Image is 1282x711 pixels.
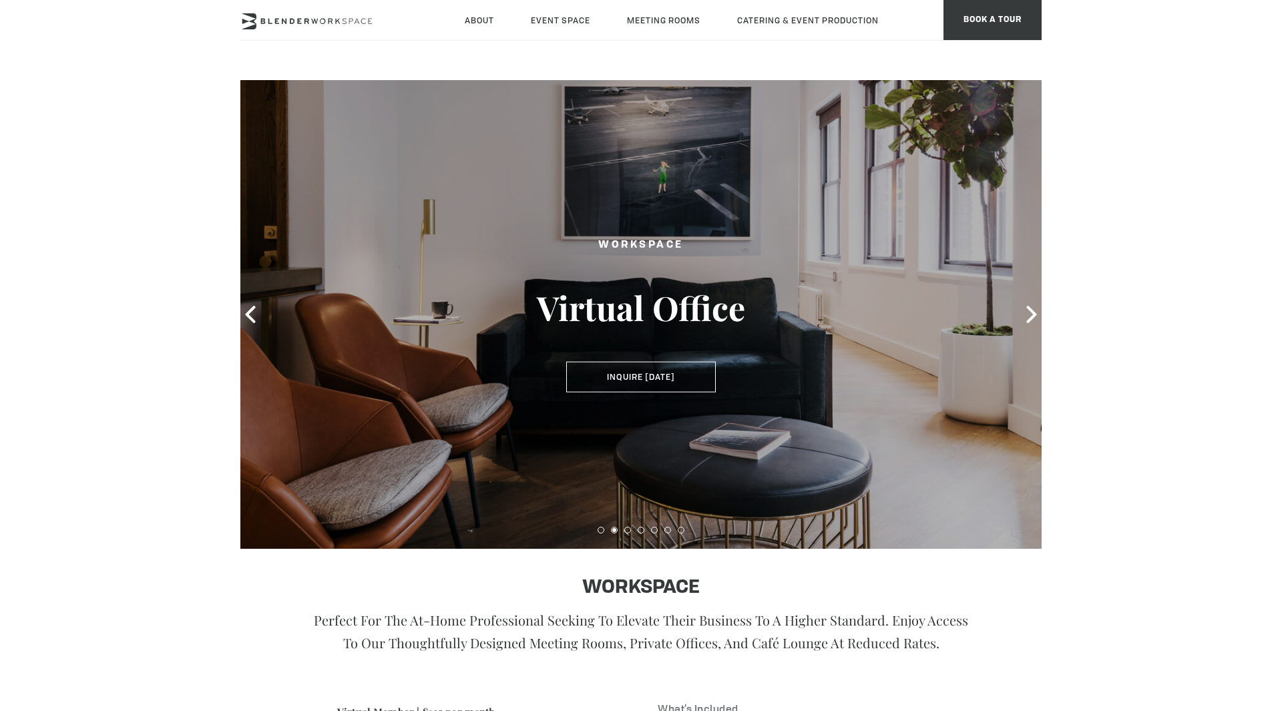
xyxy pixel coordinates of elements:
[307,609,975,654] p: Perfect for the at-home professional seeking to elevate their business to a higher standard. Enjo...
[566,362,716,393] button: Inquire [DATE]
[566,368,716,383] a: Inquire [DATE]
[307,575,975,601] p: WORKSPACE
[487,287,795,328] h3: Virtual Office
[487,237,795,254] h2: Workspace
